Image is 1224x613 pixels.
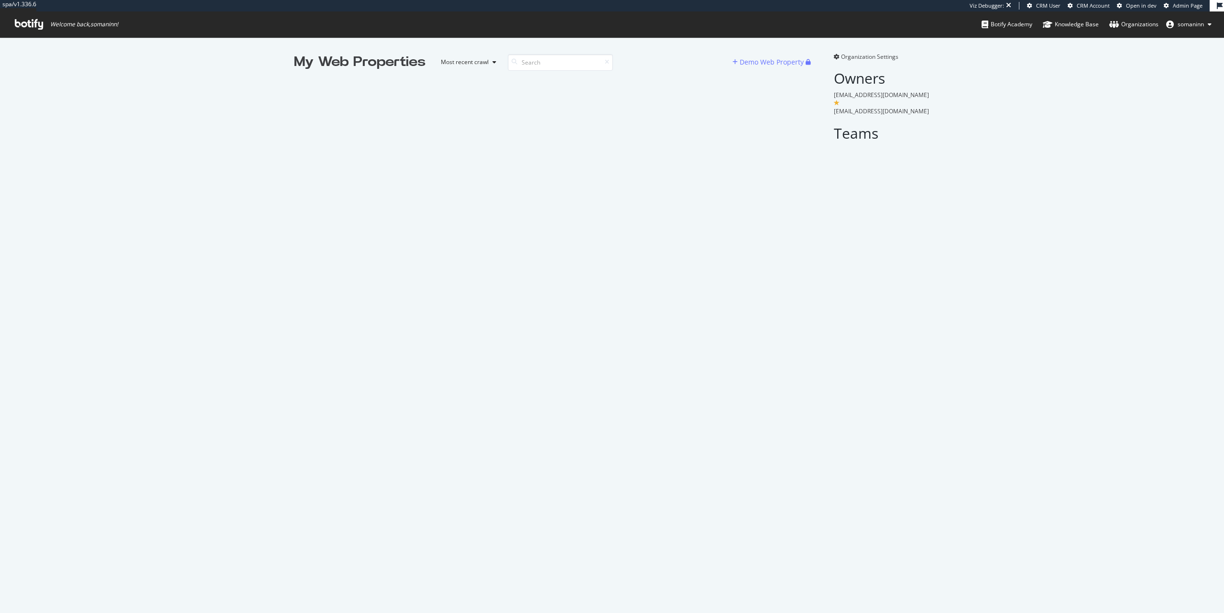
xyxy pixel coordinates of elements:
div: Demo Web Property [740,57,804,67]
div: Botify Academy [982,20,1032,29]
span: CRM Account [1077,2,1110,9]
h2: Owners [834,70,930,86]
span: Welcome back, somaninn ! [50,21,118,28]
button: Most recent crawl [433,55,500,70]
span: Organization Settings [841,53,898,61]
a: CRM User [1027,2,1060,10]
h2: Teams [834,125,930,141]
a: Admin Page [1164,2,1202,10]
a: CRM Account [1068,2,1110,10]
input: Search [508,54,613,71]
span: somaninn [1178,20,1204,28]
a: Knowledge Base [1043,11,1099,37]
div: Viz Debugger: [970,2,1004,10]
span: CRM User [1036,2,1060,9]
a: Organizations [1109,11,1158,37]
a: Open in dev [1117,2,1157,10]
a: Demo Web Property [732,58,806,66]
div: Organizations [1109,20,1158,29]
div: Most recent crawl [441,59,489,65]
div: Knowledge Base [1043,20,1099,29]
span: Open in dev [1126,2,1157,9]
span: Admin Page [1173,2,1202,9]
span: [EMAIL_ADDRESS][DOMAIN_NAME] [834,91,929,99]
a: Botify Academy [982,11,1032,37]
button: Demo Web Property [732,55,806,70]
button: somaninn [1158,17,1219,32]
span: [EMAIL_ADDRESS][DOMAIN_NAME] [834,107,929,115]
div: My Web Properties [294,53,426,72]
